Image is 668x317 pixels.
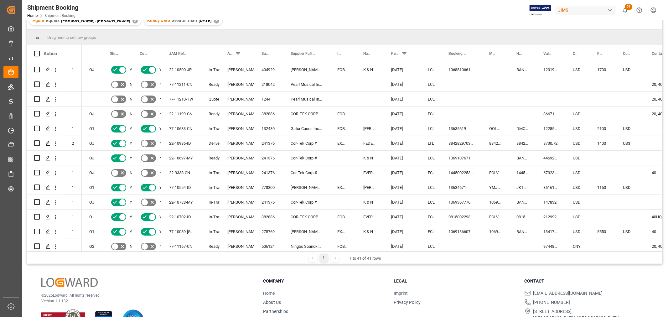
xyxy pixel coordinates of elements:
div: USD [565,121,590,136]
div: Delivered [209,136,212,151]
span: Freight Quote [597,51,602,56]
div: LCL [428,92,433,107]
div: COR-TEK CORPORATION - [GEOGRAPHIC_DATA] [283,210,330,224]
div: Press SPACE to select this row. [27,121,82,136]
div: LCL [428,239,433,254]
button: Help Center [632,3,646,17]
span: No [159,77,164,92]
div: USD [565,224,590,239]
span: Name of the Carrier/Forwarder [363,51,370,56]
div: Press SPACE to select this row. [27,239,82,254]
span: Yes [130,195,137,210]
div: [PERSON_NAME] ([GEOGRAPHIC_DATA]) - USD [283,224,330,239]
div: EXW [GEOGRAPHIC_DATA], [GEOGRAPHIC_DATA] [330,180,356,195]
span: Yes [159,63,166,77]
div: O1 [82,224,102,239]
span: No [130,77,135,92]
div: Press SPACE to select this row. [27,210,82,224]
div: [PERSON_NAME]. [PERSON_NAME] [227,225,246,239]
span: No [159,166,164,180]
span: Yes [130,210,137,224]
div: [DATE] [384,239,420,253]
div: EGLV144500225329 [482,165,509,180]
div: OJ [82,195,102,209]
div: EXW [GEOGRAPHIC_DATA] [330,136,356,150]
div: USD [565,151,590,165]
div: In-Transit [209,225,212,239]
div: Ready [209,107,212,121]
div: USD [615,180,644,195]
a: About Us [263,300,281,305]
span: Yes [159,180,166,195]
button: show 51 new notifications [618,3,632,17]
div: In-Transit [209,122,212,136]
div: Press SPACE to select this row. [27,151,82,165]
div: 1069136607 [482,224,509,239]
span: Supplier Number [262,51,270,56]
div: Press SPACE to select this row. [27,136,82,151]
div: 2 [64,136,82,150]
div: 778300 [254,180,283,195]
div: Quote [209,92,212,107]
span: No [159,136,164,151]
div: 144500225329 [509,165,536,180]
span: Equals [46,18,60,23]
div: 36161.98 [536,180,565,195]
div: DMCNSY083278 [509,121,536,136]
div: [PERSON_NAME] [356,180,384,195]
div: [DATE] [384,121,420,136]
div: [DATE] [384,180,420,195]
span: 51 [625,4,632,10]
div: USD [615,224,644,239]
div: BANQ1069136607 [509,224,536,239]
span: No [159,239,164,254]
div: 5550 [590,224,615,239]
div: [DATE] [384,165,420,180]
div: EVERGREEN [356,165,384,180]
span: Ready Date [147,18,170,23]
p: © 2025 Logward. All rights reserved. [41,293,247,298]
div: 134174.5 [536,224,565,239]
div: Ready [209,151,212,165]
span: No [159,92,164,107]
div: 67323.42 [536,165,565,180]
h3: Company [263,278,386,284]
span: Yes [159,210,166,224]
div: FCL [428,225,433,239]
span: Master [PERSON_NAME] of Lading Number [489,51,496,56]
div: Press SPACE to select this row. [27,107,82,121]
div: ✕ [132,18,138,23]
div: USD [615,121,644,136]
div: COR-TEK CORPORATION - [GEOGRAPHIC_DATA] [283,107,330,121]
div: LTL [428,136,433,151]
a: Partnerships [263,309,288,314]
div: In-Transit [209,63,212,77]
div: EXW [PERSON_NAME] [GEOGRAPHIC_DATA] [330,224,356,239]
div: LCL [428,195,433,210]
a: Home [263,291,275,296]
div: O2 [82,239,102,253]
div: 1069367776 [441,195,482,209]
div: Gator Cases Inc. (GF1 Yantian) [283,121,330,136]
div: [DATE] [384,195,420,209]
div: USD [565,195,590,209]
div: 22-9338-CN [162,165,201,180]
button: JIMS [556,4,618,16]
div: [DATE] [384,136,420,150]
div: ✕ [214,18,219,23]
div: [PERSON_NAME] [356,121,384,136]
div: BANQ1068810661 [509,62,536,77]
div: LCL [428,180,433,195]
div: OJ [82,107,102,121]
div: 081500229349 [441,210,482,224]
div: [PERSON_NAME]. [PERSON_NAME] [227,151,246,165]
div: JKT2508349 [509,180,536,195]
span: No [130,107,135,121]
div: 147832 [536,195,565,209]
div: 081500229349 [509,210,536,224]
div: 77-10554-ID [162,180,201,195]
div: Press SPACE to select this row. [27,195,82,210]
p: Version 1.1.132 [41,298,247,304]
div: Ready [209,239,212,254]
div: OJ [82,136,102,150]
